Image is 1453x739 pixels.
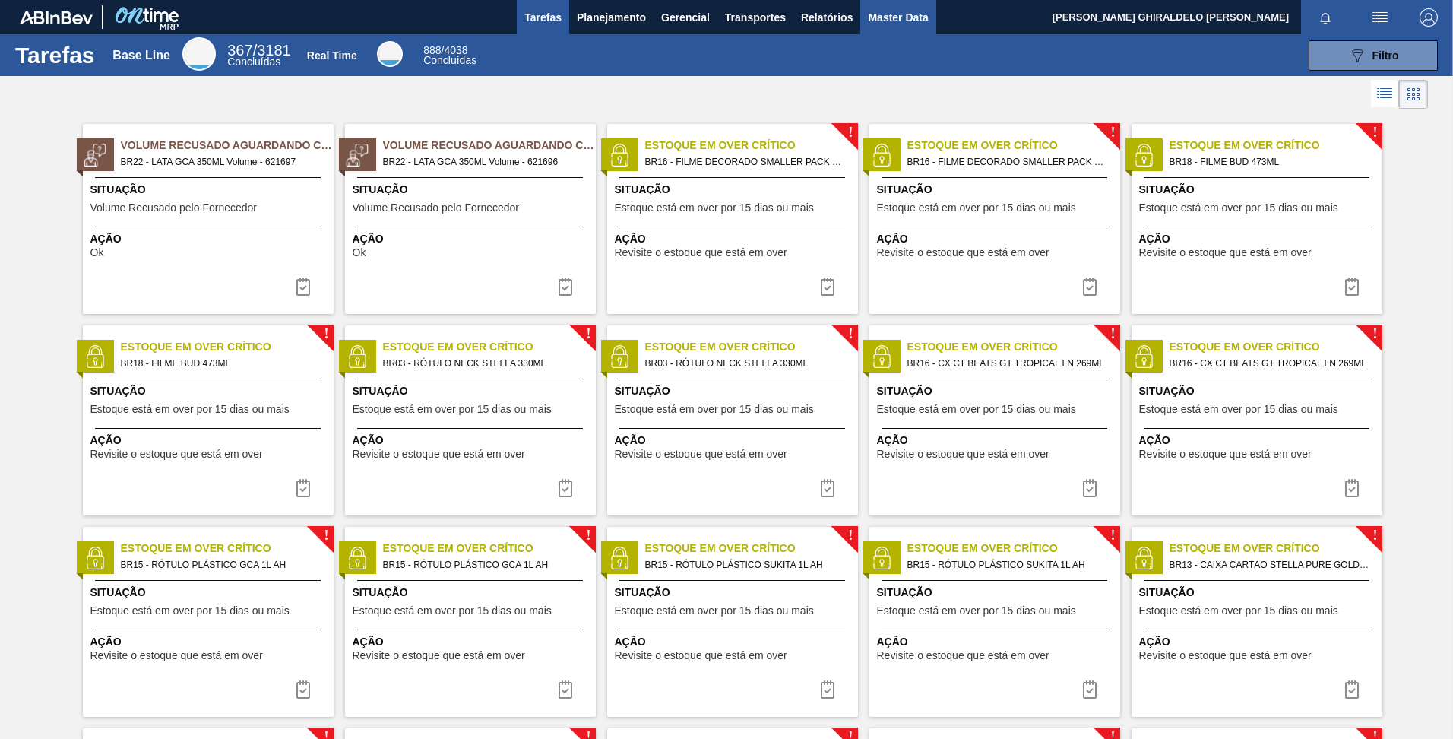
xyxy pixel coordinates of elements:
[121,541,334,557] span: Estoque em Over Crítico
[1170,339,1382,355] span: Estoque em Over Crítico
[907,339,1120,355] span: Estoque em Over Crítico
[877,634,1116,650] span: Ação
[877,433,1116,449] span: Ação
[1343,278,1361,296] img: icon-task complete
[90,605,290,617] span: Estoque está em over por 15 dias ou mais
[383,557,584,573] span: BR15 - RÓTULO PLÁSTICO GCA 1L AH
[121,355,321,372] span: BR18 - FILME BUD 473ML
[294,278,312,296] img: icon-task-complete
[353,182,592,198] span: Situação
[615,585,854,601] span: Situação
[353,231,592,247] span: Ação
[15,46,95,64] h1: Tarefas
[90,650,263,661] span: Revisite o estoque que está em over
[383,339,596,355] span: Estoque em Over Crítico
[615,449,787,460] span: Revisite o estoque que está em over
[1372,328,1377,340] span: !
[285,674,321,705] button: icon-task complete
[90,449,263,460] span: Revisite o estoque que está em over
[423,54,476,66] span: Concluídas
[1072,674,1108,705] div: Completar tarefa: 30039638
[227,42,290,59] span: / 3181
[90,433,330,449] span: Ação
[346,144,369,167] img: status
[227,56,280,68] span: Concluídas
[615,383,854,399] span: Situação
[1139,231,1379,247] span: Ação
[1139,650,1312,661] span: Revisite o estoque que está em over
[907,355,1108,372] span: BR16 - CX CT BEATS GT TROPICAL LN 269ML
[1072,674,1108,705] button: icon-task complete
[285,271,321,302] button: icon-task-complete
[90,231,330,247] span: Ação
[383,138,596,154] span: Volume Recusado Aguardando Ciência
[877,383,1116,399] span: Situação
[1170,557,1370,573] span: BR13 - CAIXA CARTÃO STELLA PURE GOLD 269ML
[615,231,854,247] span: Ação
[182,37,216,71] div: Base Line
[353,404,552,415] span: Estoque está em over por 15 dias ou mais
[353,449,525,460] span: Revisite o estoque que está em over
[809,674,846,705] button: icon-task complete
[645,154,846,170] span: BR16 - FILME DECORADO SMALLER PACK 269ML
[1110,127,1115,138] span: !
[1334,271,1370,302] button: icon-task complete
[90,634,330,650] span: Ação
[1072,271,1108,302] div: Completar tarefa: 30039633
[1139,247,1312,258] span: Revisite o estoque que está em over
[353,585,592,601] span: Situação
[645,138,858,154] span: Estoque em Over Crítico
[285,473,321,503] button: icon-task complete
[577,8,646,27] span: Planejamento
[1139,605,1338,617] span: Estoque está em over por 15 dias ou mais
[877,650,1049,661] span: Revisite o estoque que está em over
[353,650,525,661] span: Revisite o estoque que está em over
[877,404,1076,415] span: Estoque está em over por 15 dias ou mais
[645,339,858,355] span: Estoque em Over Crítico
[645,557,846,573] span: BR15 - RÓTULO PLÁSTICO SUKITA 1L AH
[615,634,854,650] span: Ação
[90,585,330,601] span: Situação
[547,674,584,705] button: icon-task complete
[84,345,106,368] img: status
[90,182,330,198] span: Situação
[1132,345,1155,368] img: status
[112,49,170,62] div: Base Line
[227,42,252,59] span: 367
[1072,271,1108,302] button: icon-task complete
[1139,449,1312,460] span: Revisite o estoque que está em over
[1334,473,1370,503] div: Completar tarefa: 30039636
[547,674,584,705] div: Completar tarefa: 30039637
[608,144,631,167] img: status
[1132,547,1155,569] img: status
[121,138,334,154] span: Volume Recusado Aguardando Ciência
[809,473,846,503] div: Completar tarefa: 30039635
[423,44,441,56] span: 888
[608,547,631,569] img: status
[868,8,928,27] span: Master Data
[377,41,403,67] div: Real Time
[1139,585,1379,601] span: Situação
[353,247,366,258] span: Ok
[1334,674,1370,705] div: Completar tarefa: 30039639
[547,473,584,503] button: icon-task complete
[1301,7,1350,28] button: Notificações
[801,8,853,27] span: Relatórios
[586,530,590,541] span: !
[1334,674,1370,705] button: icon-task complete
[1399,80,1428,109] div: Visão em Cards
[1072,473,1108,503] div: Completar tarefa: 30039636
[1372,530,1377,541] span: !
[615,404,814,415] span: Estoque está em over por 15 dias ou mais
[1420,8,1438,27] img: Logout
[907,541,1120,557] span: Estoque em Over Crítico
[1309,40,1438,71] button: Filtro
[809,473,846,503] button: icon-task complete
[1170,138,1382,154] span: Estoque em Over Crítico
[725,8,786,27] span: Transportes
[90,404,290,415] span: Estoque está em over por 15 dias ou mais
[353,383,592,399] span: Situação
[1132,144,1155,167] img: status
[1334,271,1370,302] div: Completar tarefa: 30039634
[615,202,814,214] span: Estoque está em over por 15 dias ou mais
